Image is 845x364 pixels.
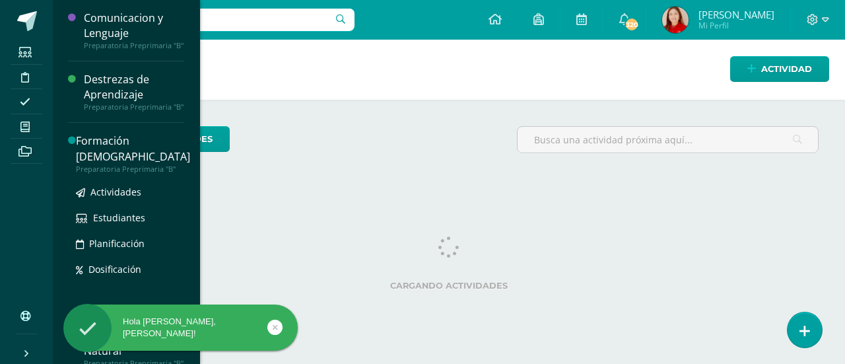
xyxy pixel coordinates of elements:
input: Busca un usuario... [61,9,355,31]
div: Destrezas de Aprendizaje [84,72,184,102]
span: Actividad [761,57,812,81]
label: Cargando actividades [79,281,819,291]
h1: Actividades [69,40,829,100]
span: Mi Perfil [698,20,774,31]
img: f6ef89f6e630fc5aca01a047f5a8541d.png [662,7,689,33]
a: Destrezas de AprendizajePreparatoria Preprimaria "B" [84,72,184,112]
input: Busca una actividad próxima aquí... [518,127,818,153]
a: Estudiantes [76,210,190,225]
a: Formación [DEMOGRAPHIC_DATA]Preparatoria Preprimaria "B" [76,133,190,173]
span: Estudiantes [93,211,145,224]
a: Actividades [76,184,190,200]
a: Comunicacion y LenguajePreparatoria Preprimaria "B" [84,11,184,50]
div: Formación [DEMOGRAPHIC_DATA] [76,133,190,164]
div: Hola [PERSON_NAME], [PERSON_NAME]! [63,316,298,340]
span: 320 [625,17,639,32]
div: Comunicacion y Lenguaje [84,11,184,41]
div: Preparatoria Preprimaria "B" [76,164,190,174]
a: Planificación [76,236,190,251]
div: Preparatoria Preprimaria "B" [84,102,184,112]
a: Actividad [730,56,829,82]
div: Preparatoria Preprimaria "B" [84,41,184,50]
span: [PERSON_NAME] [698,8,774,21]
span: Dosificación [88,263,141,275]
a: Dosificación [76,262,190,277]
span: Planificación [89,237,145,250]
span: Actividades [90,186,141,198]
